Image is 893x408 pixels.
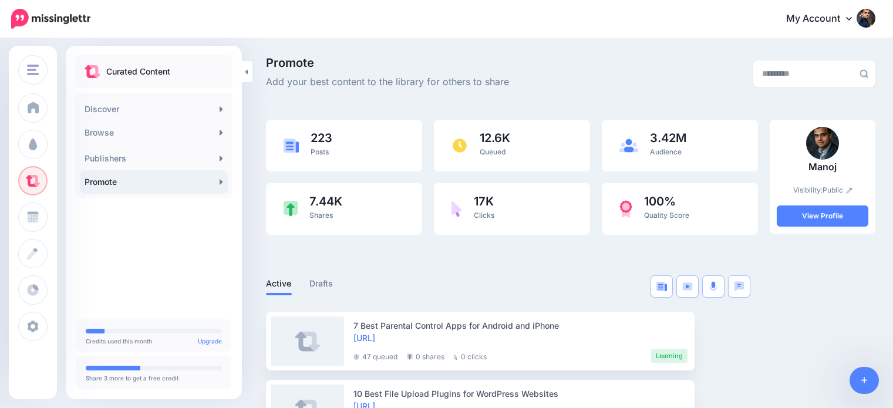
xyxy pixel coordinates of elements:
span: 12.6K [480,132,510,144]
img: article-blue.png [284,139,299,152]
a: Promote [80,170,228,194]
img: share-green.png [284,201,298,217]
span: Quality Score [644,211,689,220]
span: Add your best content to the library for others to share [266,75,509,90]
a: Browse [80,121,228,144]
div: 7 Best Parental Control Apps for Android and iPhone [353,319,688,332]
span: 223 [311,132,332,144]
span: Shares [309,211,333,220]
div: 10 Best File Upload Plugins for WordPress Websites [353,387,688,400]
p: Visibility: [777,184,868,196]
span: Clicks [474,211,494,220]
img: pointer-purple.png [451,201,462,217]
img: article-blue.png [656,282,667,291]
a: View Profile [777,205,868,227]
img: search-grey-6.png [860,69,868,78]
a: Drafts [309,277,333,291]
img: clock.png [451,137,468,154]
span: 7.44K [309,195,342,207]
img: microphone.png [709,281,717,292]
img: curate.png [85,65,100,78]
li: 47 queued [353,349,397,363]
img: 8H70T1G7C1OSJSWIP4LMURR0GZ02FKMZ_thumb.png [806,127,839,160]
li: Learning [651,349,688,363]
a: My Account [774,5,875,33]
img: share-grey.png [407,353,413,360]
span: 100% [644,195,689,207]
img: prize-red.png [619,200,632,218]
span: Posts [311,147,329,156]
span: Audience [650,147,682,156]
a: Discover [80,97,228,121]
a: Publishers [80,147,228,170]
img: menu.png [27,65,39,75]
span: Queued [480,147,506,156]
img: video-blue.png [682,282,693,291]
span: 17K [474,195,494,207]
img: clock-grey-darker.png [353,354,359,360]
p: Manoj [777,160,868,175]
img: Missinglettr [11,9,90,29]
img: users-blue.png [619,139,638,153]
a: [URL] [353,333,375,343]
a: Active [266,277,292,291]
img: chat-square-blue.png [734,281,744,291]
img: pointer-grey.png [454,354,458,360]
span: Promote [266,57,509,69]
a: Public [823,186,852,194]
li: 0 shares [407,349,444,363]
p: Curated Content [106,65,170,79]
span: 3.42M [650,132,686,144]
li: 0 clicks [454,349,487,363]
img: pencil.png [846,187,852,194]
